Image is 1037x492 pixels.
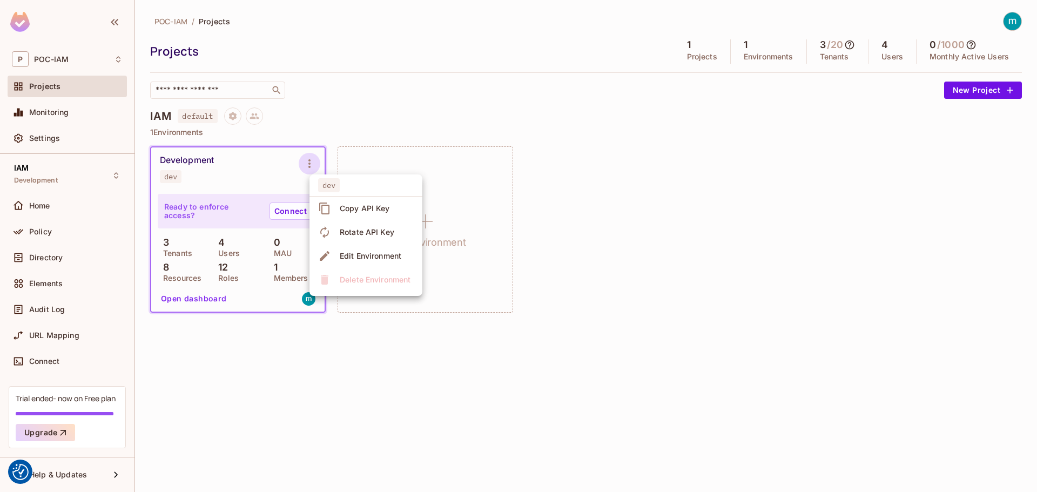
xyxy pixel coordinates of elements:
[318,178,340,192] span: dev
[12,464,29,480] img: Revisit consent button
[340,203,390,214] div: Copy API Key
[12,464,29,480] button: Consent Preferences
[340,251,401,261] div: Edit Environment
[340,227,394,238] div: Rotate API Key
